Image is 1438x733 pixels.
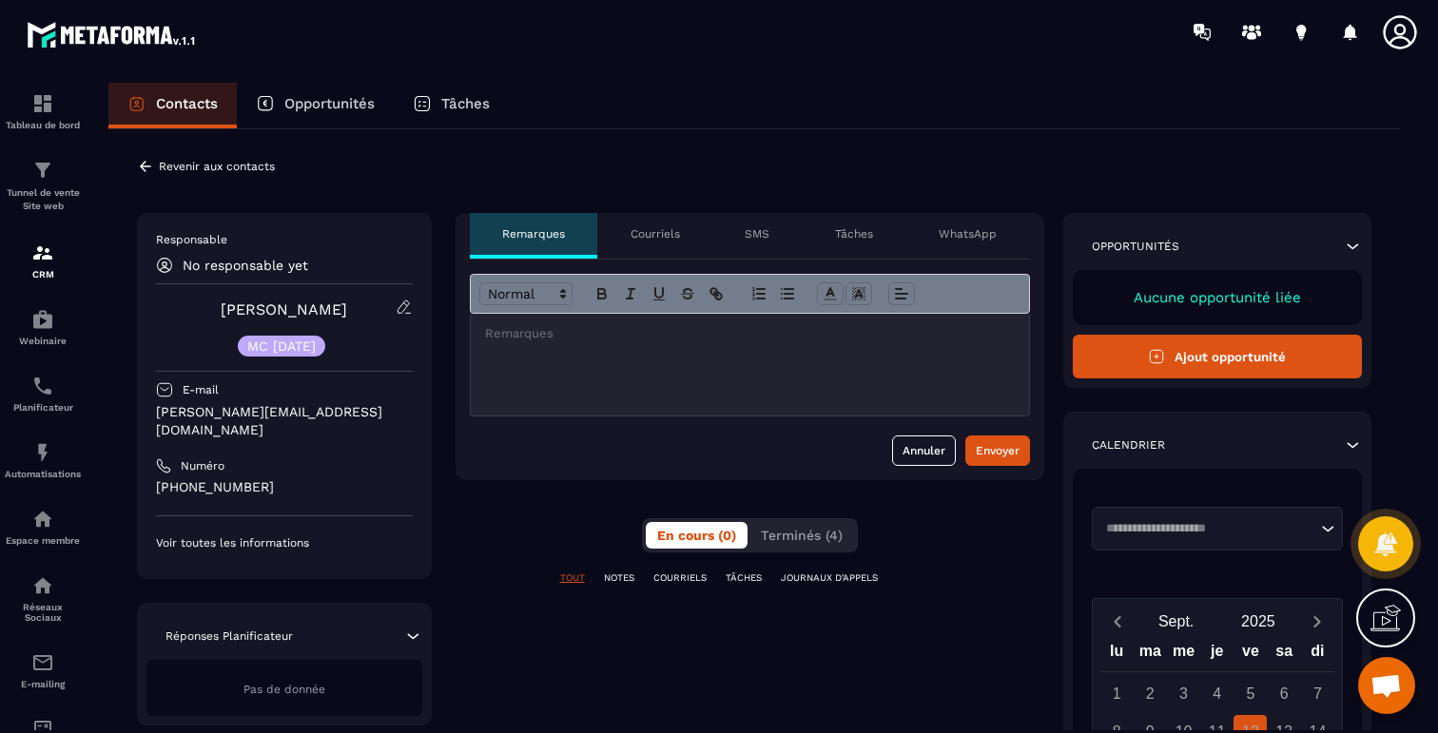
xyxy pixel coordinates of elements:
button: Ajout opportunité [1073,335,1363,378]
img: logo [27,17,198,51]
p: Calendrier [1092,437,1165,453]
p: Réponses Planificateur [165,628,293,644]
div: 5 [1234,677,1267,710]
img: automations [31,308,54,331]
a: emailemailE-mailing [5,637,81,704]
img: scheduler [31,375,54,397]
button: Open years overlay [1217,605,1299,638]
input: Search for option [1099,519,1317,538]
p: Courriels [631,226,680,241]
p: [PERSON_NAME][EMAIL_ADDRESS][DOMAIN_NAME] [156,403,413,439]
div: 3 [1167,677,1200,710]
a: social-networksocial-networkRéseaux Sociaux [5,560,81,637]
div: di [1301,638,1334,671]
div: 6 [1268,677,1301,710]
button: Terminés (4) [749,522,854,549]
img: formation [31,92,54,115]
p: Contacts [156,95,218,112]
p: E-mailing [5,679,81,689]
p: Planificateur [5,402,81,413]
a: automationsautomationsAutomatisations [5,427,81,493]
p: NOTES [604,571,634,585]
p: Réseaux Sociaux [5,602,81,623]
button: Annuler [892,435,956,466]
p: E-mail [183,382,219,397]
img: social-network [31,574,54,597]
img: automations [31,441,54,464]
p: Opportunités [284,95,375,112]
button: Open months overlay [1136,605,1217,638]
p: Opportunités [1092,239,1179,254]
a: automationsautomationsWebinaire [5,294,81,360]
img: formation [31,241,54,264]
p: Webinaire [5,336,81,346]
a: Tâches [394,83,509,128]
div: 1 [1100,677,1134,710]
img: formation [31,159,54,182]
p: Voir toutes les informations [156,535,413,550]
p: [PHONE_NUMBER] [156,478,413,496]
a: automationsautomationsEspace membre [5,493,81,560]
div: sa [1268,638,1301,671]
p: MC [DATE] [247,339,316,353]
button: En cours (0) [646,522,748,549]
div: 7 [1301,677,1334,710]
p: Tâches [441,95,490,112]
div: Search for option [1092,507,1344,550]
div: 4 [1200,677,1234,710]
button: Previous month [1100,608,1136,634]
div: ve [1234,638,1267,671]
p: Automatisations [5,469,81,479]
a: formationformationTableau de bord [5,78,81,145]
button: Envoyer [965,435,1030,466]
p: CRM [5,269,81,280]
p: SMS [745,226,769,241]
img: email [31,651,54,674]
button: Next month [1299,608,1334,634]
div: lu [1099,638,1133,671]
p: Tâches [835,226,873,241]
span: Pas de donnée [243,683,325,696]
img: automations [31,508,54,530]
div: 2 [1134,677,1167,710]
div: me [1167,638,1200,671]
div: je [1200,638,1234,671]
p: WhatsApp [939,226,997,241]
span: Terminés (4) [761,528,843,543]
a: Contacts [108,83,237,128]
a: [PERSON_NAME] [221,300,347,318]
div: ma [1134,638,1167,671]
span: En cours (0) [657,528,736,543]
a: schedulerschedulerPlanificateur [5,360,81,427]
p: Tunnel de vente Site web [5,186,81,213]
p: Remarques [502,226,565,241]
a: formationformationTunnel de vente Site web [5,145,81,227]
div: Ouvrir le chat [1358,657,1415,714]
a: Opportunités [237,83,394,128]
p: Responsable [156,232,413,247]
p: Aucune opportunité liée [1092,289,1344,306]
p: Numéro [181,458,224,473]
p: No responsable yet [183,258,308,273]
p: Espace membre [5,535,81,546]
p: JOURNAUX D'APPELS [781,571,878,585]
a: formationformationCRM [5,227,81,294]
p: COURRIELS [653,571,707,585]
p: Tableau de bord [5,120,81,130]
p: TOUT [560,571,585,585]
div: Envoyer [976,441,1020,460]
p: TÂCHES [726,571,762,585]
p: Revenir aux contacts [159,160,275,173]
